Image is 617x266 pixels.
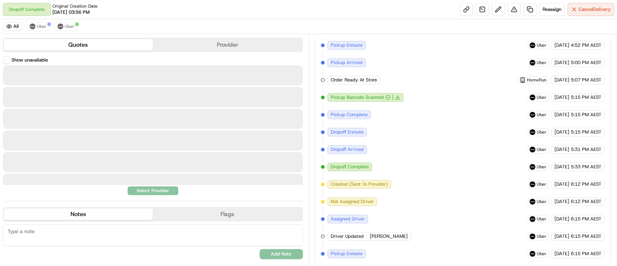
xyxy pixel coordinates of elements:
[530,147,535,152] img: uber-new-logo.jpeg
[554,164,569,170] span: [DATE]
[331,181,388,187] span: Created (Sent To Provider)
[571,94,601,101] span: 5:15 PM AEST
[57,24,63,29] img: uber-new-logo.jpeg
[537,181,547,187] span: Uber
[331,59,363,66] span: Pickup Arrived
[530,112,535,118] img: uber-new-logo.jpeg
[554,233,569,240] span: [DATE]
[530,181,535,187] img: uber-new-logo.jpeg
[331,146,364,153] span: Dropoff Arrived
[530,216,535,222] img: uber-new-logo.jpeg
[554,181,569,187] span: [DATE]
[331,216,365,222] span: Assigned Driver
[554,129,569,135] span: [DATE]
[530,199,535,204] img: uber-new-logo.jpeg
[331,42,363,48] span: Pickup Enroute
[52,3,98,9] span: Original Creation Date
[530,233,535,239] img: uber-new-logo.jpeg
[571,164,601,170] span: 5:33 PM AEST
[571,233,601,240] span: 6:15 PM AEST
[530,60,535,66] img: uber-new-logo.jpeg
[537,164,547,170] span: Uber
[153,208,302,220] button: Flags
[571,77,601,83] span: 5:07 PM AEST
[37,24,47,29] span: Uber
[537,147,547,152] span: Uber
[554,198,569,205] span: [DATE]
[537,216,547,222] span: Uber
[579,6,611,13] span: Cancel Delivery
[571,59,601,66] span: 5:00 PM AEST
[554,111,569,118] span: [DATE]
[537,233,547,239] span: Uber
[331,94,390,101] button: Pickup Barcode Scanned
[554,42,569,48] span: [DATE]
[370,233,408,240] span: [PERSON_NAME]
[331,250,363,257] span: Pickup Enroute
[554,94,569,101] span: [DATE]
[554,77,569,83] span: [DATE]
[554,146,569,153] span: [DATE]
[571,42,601,48] span: 4:52 PM AEST
[537,60,547,66] span: Uber
[52,9,90,16] span: [DATE] 03:56 PM
[3,22,22,31] button: All
[331,198,374,205] span: Not Assigned Driver
[537,42,547,48] span: Uber
[153,39,302,51] button: Provider
[4,39,153,51] button: Quotes
[65,24,74,29] span: Uber
[554,59,569,66] span: [DATE]
[331,164,369,170] span: Dropoff Complete
[4,208,153,220] button: Notes
[554,250,569,257] span: [DATE]
[530,94,535,100] img: uber-new-logo.jpeg
[539,3,565,16] button: Reassign
[331,77,377,83] span: Order Ready At Store
[537,94,547,100] span: Uber
[571,129,601,135] span: 5:15 PM AEST
[331,129,364,135] span: Dropoff Enroute
[54,22,78,31] button: Uber
[530,42,535,48] img: uber-new-logo.jpeg
[537,199,547,204] span: Uber
[537,251,547,257] span: Uber
[537,129,547,135] span: Uber
[571,146,601,153] span: 5:31 PM AEST
[571,216,601,222] span: 6:15 PM AEST
[331,111,368,118] span: Pickup Complete
[530,164,535,170] img: uber-new-logo.jpeg
[331,233,364,240] span: Driver Updated
[554,216,569,222] span: [DATE]
[571,181,601,187] span: 6:12 PM AEST
[30,24,35,29] img: uber-new-logo.jpeg
[527,77,547,83] span: HomeRun
[331,94,384,101] span: Pickup Barcode Scanned
[530,251,535,257] img: uber-new-logo.jpeg
[543,6,561,13] span: Reassign
[571,198,601,205] span: 6:12 PM AEST
[567,3,614,16] button: CancelDelivery
[537,112,547,118] span: Uber
[571,111,601,118] span: 5:15 PM AEST
[12,57,48,63] label: Show unavailable
[571,250,601,257] span: 6:15 PM AEST
[26,22,50,31] button: Uber
[530,129,535,135] img: uber-new-logo.jpeg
